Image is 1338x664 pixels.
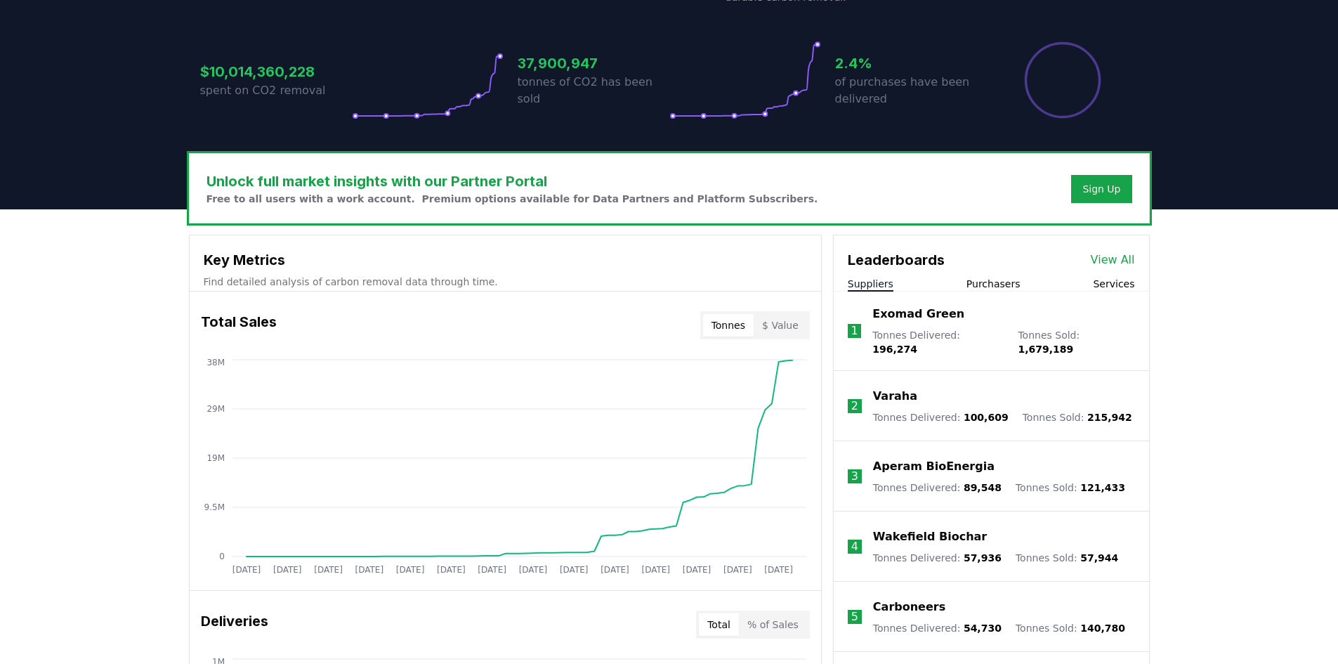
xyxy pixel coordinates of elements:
[1082,182,1120,196] a: Sign Up
[1018,328,1134,356] p: Tonnes Sold :
[1018,344,1073,355] span: 1,679,189
[206,404,225,414] tspan: 29M
[848,249,945,271] h3: Leaderboards
[200,61,352,82] h3: $10,014,360,228
[201,611,268,639] h3: Deliveries
[201,311,277,339] h3: Total Sales
[200,82,352,99] p: spent on CO2 removal
[873,458,995,475] a: Aperam BioEnergia
[739,613,807,636] button: % of Sales
[848,277,893,291] button: Suppliers
[437,565,466,575] tspan: [DATE]
[314,565,343,575] tspan: [DATE]
[204,275,807,289] p: Find detailed analysis of carbon removal data through time.
[873,621,1002,635] p: Tonnes Delivered :
[873,528,987,545] a: Wakefield Biochar
[835,53,987,74] h3: 2.4%
[355,565,383,575] tspan: [DATE]
[518,74,669,108] p: tonnes of CO2 has been sold
[206,171,818,192] h3: Unlock full market insights with our Partner Portal
[764,565,793,575] tspan: [DATE]
[1093,277,1134,291] button: Services
[835,74,987,108] p: of purchases have been delivered
[723,565,752,575] tspan: [DATE]
[1023,410,1132,424] p: Tonnes Sold :
[641,565,670,575] tspan: [DATE]
[478,565,506,575] tspan: [DATE]
[851,398,858,415] p: 2
[1080,552,1118,564] span: 57,944
[219,552,225,561] tspan: 0
[851,608,858,625] p: 5
[206,358,225,367] tspan: 38M
[518,565,547,575] tspan: [DATE]
[1016,551,1118,565] p: Tonnes Sold :
[851,468,858,485] p: 3
[754,314,807,337] button: $ Value
[851,323,858,339] p: 1
[232,565,261,575] tspan: [DATE]
[872,344,917,355] span: 196,274
[1016,481,1125,495] p: Tonnes Sold :
[964,552,1002,564] span: 57,936
[1091,252,1135,268] a: View All
[873,410,1009,424] p: Tonnes Delivered :
[559,565,588,575] tspan: [DATE]
[851,538,858,555] p: 4
[966,277,1021,291] button: Purchasers
[206,192,818,206] p: Free to all users with a work account. Premium options available for Data Partners and Platform S...
[873,599,945,616] a: Carboneers
[204,249,807,271] h3: Key Metrics
[395,565,424,575] tspan: [DATE]
[601,565,629,575] tspan: [DATE]
[964,412,1009,423] span: 100,609
[1087,412,1132,423] span: 215,942
[1023,41,1102,119] div: Percentage of sales delivered
[872,306,964,323] a: Exomad Green
[204,502,224,512] tspan: 9.5M
[1016,621,1125,635] p: Tonnes Sold :
[206,453,225,463] tspan: 19M
[1080,482,1125,493] span: 121,433
[1071,175,1132,203] button: Sign Up
[518,53,669,74] h3: 37,900,947
[699,613,739,636] button: Total
[964,482,1002,493] span: 89,548
[873,388,917,405] a: Varaha
[873,481,1002,495] p: Tonnes Delivered :
[873,551,1002,565] p: Tonnes Delivered :
[682,565,711,575] tspan: [DATE]
[273,565,301,575] tspan: [DATE]
[1080,623,1125,634] span: 140,780
[703,314,754,337] button: Tonnes
[872,328,1004,356] p: Tonnes Delivered :
[964,623,1002,634] span: 54,730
